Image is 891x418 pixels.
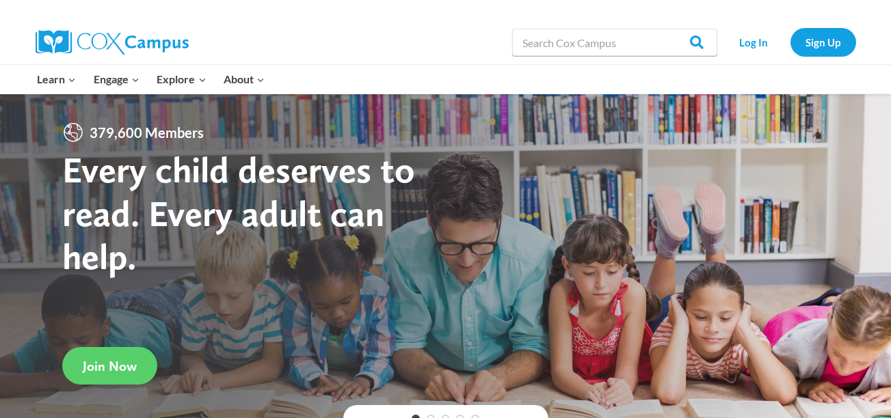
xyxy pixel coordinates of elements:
[724,28,856,56] nav: Secondary Navigation
[724,28,784,56] a: Log In
[790,28,856,56] a: Sign Up
[62,148,415,278] strong: Every child deserves to read. Every adult can help.
[62,347,157,385] a: Join Now
[37,70,76,88] span: Learn
[224,70,265,88] span: About
[94,70,139,88] span: Engage
[512,29,717,56] input: Search Cox Campus
[83,358,137,374] span: Join Now
[36,30,189,55] img: Cox Campus
[157,70,206,88] span: Explore
[84,122,209,143] span: 379,600 Members
[29,65,274,94] nav: Primary Navigation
